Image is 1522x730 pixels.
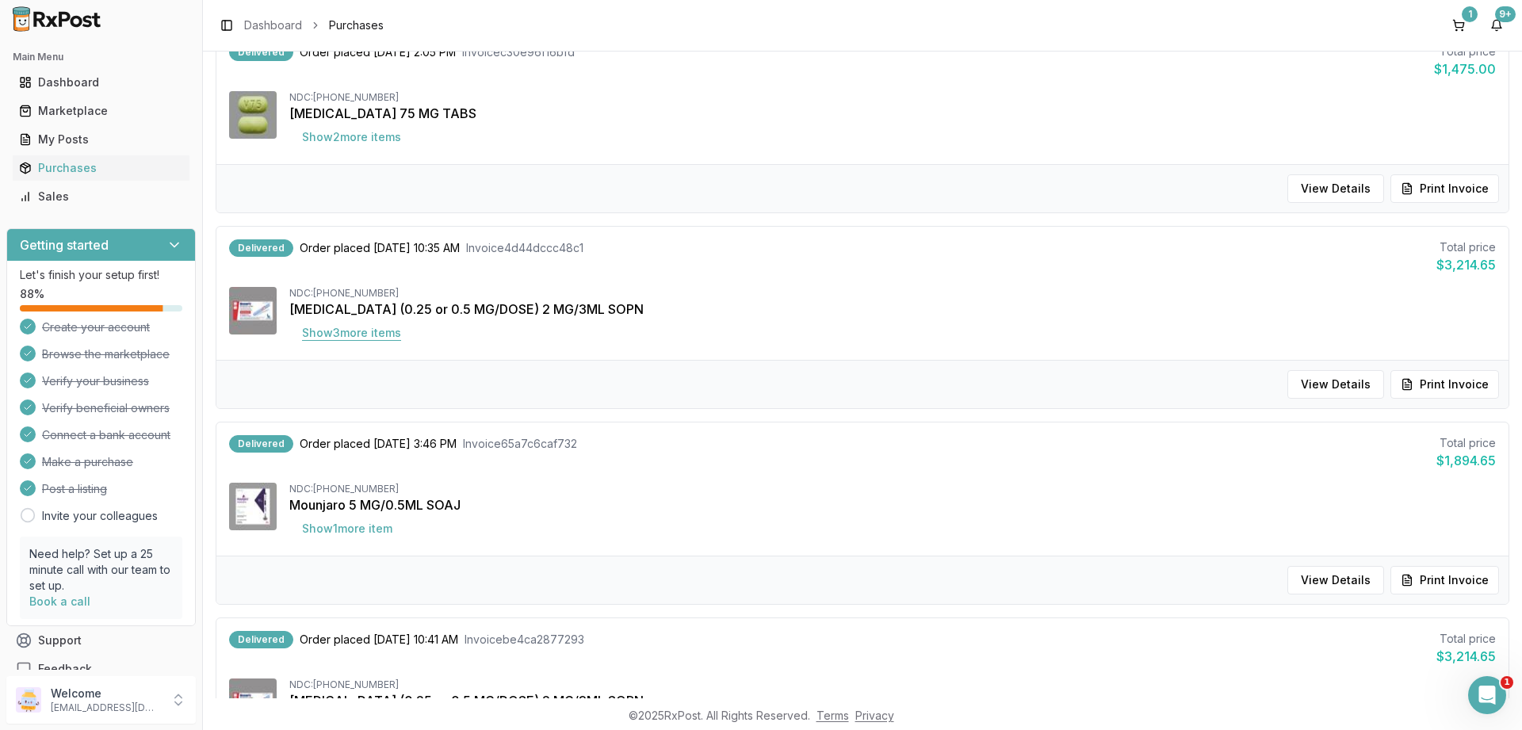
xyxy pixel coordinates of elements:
button: Marketplace [6,98,196,124]
div: NDC: [PHONE_NUMBER] [289,287,1496,300]
h2: Main Menu [13,51,189,63]
button: Show1more item [289,514,405,543]
span: Create your account [42,319,150,335]
div: Delivered [229,631,293,648]
h3: Getting started [20,235,109,254]
button: View Details [1287,566,1384,594]
button: Show3more items [289,319,414,347]
div: Delivered [229,435,293,453]
button: Support [6,626,196,655]
span: Connect a bank account [42,427,170,443]
div: Purchases [19,160,183,176]
a: Marketplace [13,97,189,125]
button: Sales [6,184,196,209]
a: Book a call [29,594,90,608]
span: Invoice be4ca2877293 [465,632,584,648]
div: Marketplace [19,103,183,119]
span: Invoice 65a7c6caf732 [463,436,577,452]
button: Print Invoice [1390,566,1499,594]
div: Delivered [229,44,293,61]
a: Dashboard [13,68,189,97]
span: Make a purchase [42,454,133,470]
div: Total price [1434,44,1496,59]
a: Purchases [13,154,189,182]
iframe: Intercom live chat [1468,676,1506,714]
button: 1 [1446,13,1471,38]
p: [EMAIL_ADDRESS][DOMAIN_NAME] [51,701,161,714]
span: Verify beneficial owners [42,400,170,416]
button: 9+ [1484,13,1509,38]
a: Dashboard [244,17,302,33]
div: [MEDICAL_DATA] (0.25 or 0.5 MG/DOSE) 2 MG/3ML SOPN [289,300,1496,319]
div: 1 [1462,6,1478,22]
button: Dashboard [6,70,196,95]
img: RxPost Logo [6,6,108,32]
div: $3,214.65 [1436,647,1496,666]
button: Print Invoice [1390,174,1499,203]
span: Invoice c30e96f16bfd [462,44,575,60]
div: Total price [1436,435,1496,451]
div: Delivered [229,239,293,257]
button: Feedback [6,655,196,683]
a: Terms [816,709,849,722]
img: Ozempic (0.25 or 0.5 MG/DOSE) 2 MG/3ML SOPN [229,678,277,726]
nav: breadcrumb [244,17,384,33]
div: $1,475.00 [1434,59,1496,78]
span: Verify your business [42,373,149,389]
span: Order placed [DATE] 2:05 PM [300,44,456,60]
button: Show2more items [289,123,414,151]
span: Order placed [DATE] 10:35 AM [300,240,460,256]
a: Invite your colleagues [42,508,158,524]
span: 1 [1501,676,1513,689]
div: Sales [19,189,183,204]
button: View Details [1287,370,1384,399]
div: My Posts [19,132,183,147]
button: My Posts [6,127,196,152]
div: 9+ [1495,6,1516,22]
div: Dashboard [19,75,183,90]
a: My Posts [13,125,189,154]
span: Post a listing [42,481,107,497]
a: Sales [13,182,189,211]
span: Order placed [DATE] 10:41 AM [300,632,458,648]
span: 88 % [20,286,44,302]
span: Order placed [DATE] 3:46 PM [300,436,457,452]
div: Mounjaro 5 MG/0.5ML SOAJ [289,495,1496,514]
button: View Details [1287,174,1384,203]
div: Total price [1436,239,1496,255]
a: Privacy [855,709,894,722]
span: Feedback [38,661,92,677]
p: Welcome [51,686,161,701]
div: Total price [1436,631,1496,647]
div: [MEDICAL_DATA] (0.25 or 0.5 MG/DOSE) 2 MG/3ML SOPN [289,691,1496,710]
button: Purchases [6,155,196,181]
div: NDC: [PHONE_NUMBER] [289,91,1496,104]
span: Browse the marketplace [42,346,170,362]
div: NDC: [PHONE_NUMBER] [289,483,1496,495]
div: $1,894.65 [1436,451,1496,470]
p: Let's finish your setup first! [20,267,182,283]
div: $3,214.65 [1436,255,1496,274]
div: NDC: [PHONE_NUMBER] [289,678,1496,691]
span: Invoice 4d44dccc48c1 [466,240,583,256]
img: User avatar [16,687,41,713]
img: Gemtesa 75 MG TABS [229,91,277,139]
div: [MEDICAL_DATA] 75 MG TABS [289,104,1496,123]
img: Mounjaro 5 MG/0.5ML SOAJ [229,483,277,530]
p: Need help? Set up a 25 minute call with our team to set up. [29,546,173,594]
button: Print Invoice [1390,370,1499,399]
span: Purchases [329,17,384,33]
img: Ozempic (0.25 or 0.5 MG/DOSE) 2 MG/3ML SOPN [229,287,277,334]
